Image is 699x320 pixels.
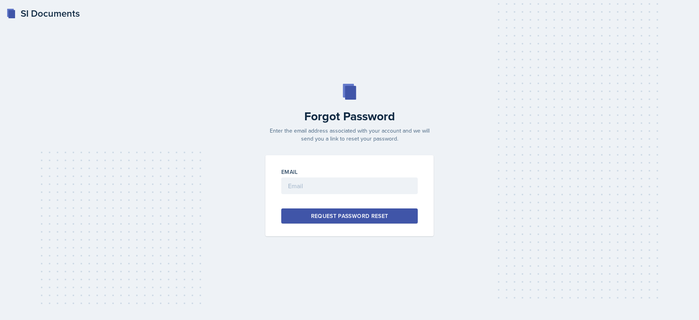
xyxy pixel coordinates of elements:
[6,6,80,21] a: SI Documents
[261,127,438,143] p: Enter the email address associated with your account and we will send you a link to reset your pa...
[281,177,418,194] input: Email
[261,109,438,123] h2: Forgot Password
[281,168,298,176] label: Email
[311,212,388,220] div: Request Password Reset
[281,208,418,224] button: Request Password Reset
